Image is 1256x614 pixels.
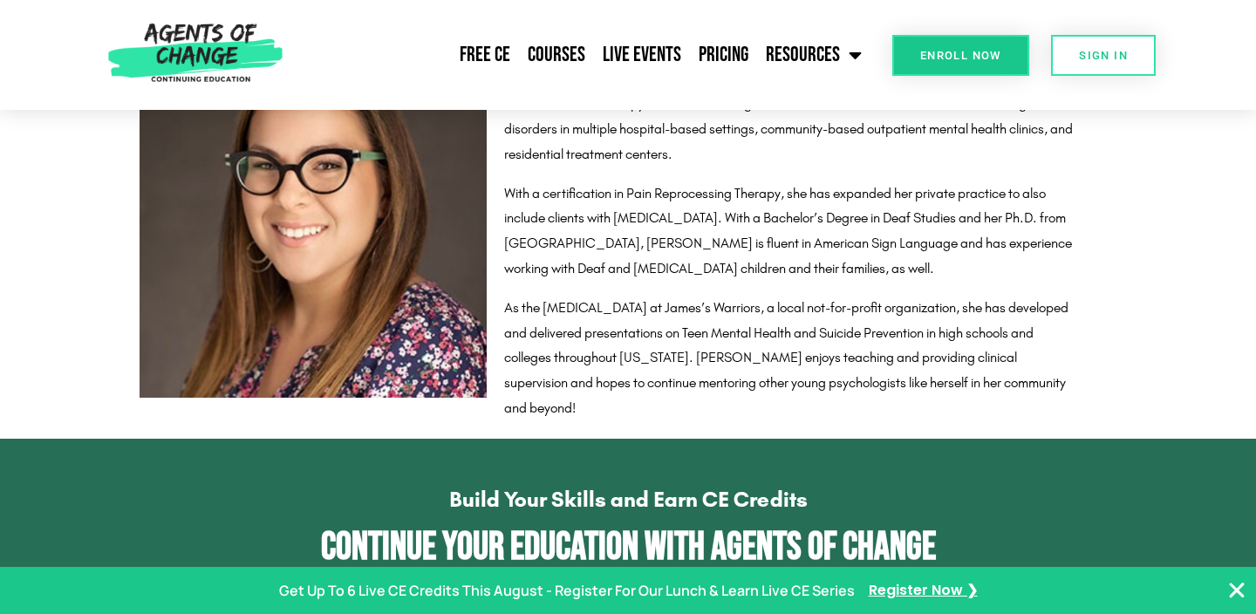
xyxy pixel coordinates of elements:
a: Live Events [594,33,690,77]
p: With a certification in Pain Reprocessing Therapy, she has expanded her private practice to also ... [504,181,1074,282]
span: SIGN IN [1079,50,1128,61]
a: Resources [757,33,870,77]
a: SIGN IN [1051,35,1156,76]
a: Register Now ❯ [869,578,978,604]
p: Get Up To 6 Live CE Credits This August - Register For Our Lunch & Learn Live CE Series [279,578,855,604]
a: Courses [519,33,594,77]
button: Close Banner [1226,580,1247,601]
nav: Menu [290,33,871,77]
p: [PERSON_NAME] is a licensed clinical [MEDICAL_DATA] with extensive experience with both assessmen... [504,66,1074,167]
h2: Continue Your Education with Agents of Change [140,528,1116,567]
a: Pricing [690,33,757,77]
p: As the [MEDICAL_DATA] at James’s Warriors, a local not-for-profit organization, she has developed... [504,296,1074,421]
h4: Build Your Skills and Earn CE Credits [140,488,1116,510]
a: Enroll Now [892,35,1029,76]
a: Free CE [451,33,519,77]
span: Enroll Now [920,50,1001,61]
